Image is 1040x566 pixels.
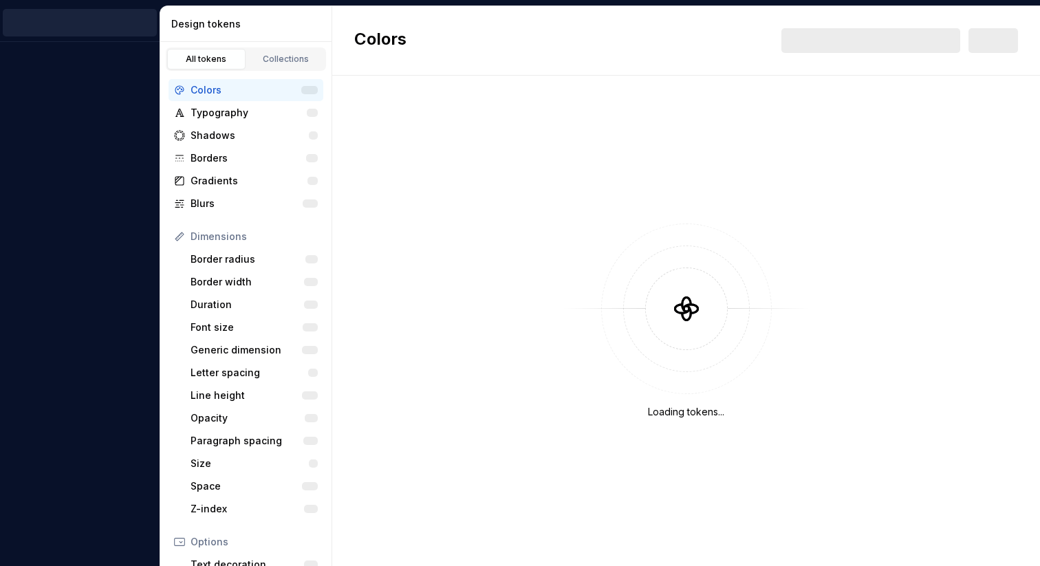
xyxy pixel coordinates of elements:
div: Line height [191,389,302,402]
a: Paragraph spacing [185,430,323,452]
a: Generic dimension [185,339,323,361]
div: Dimensions [191,230,318,243]
div: Border width [191,275,304,289]
a: Z-index [185,498,323,520]
div: Font size [191,320,303,334]
div: Options [191,535,318,549]
div: All tokens [172,54,241,65]
a: Borders [169,147,323,169]
div: Opacity [191,411,305,425]
div: Z-index [191,502,304,516]
a: Blurs [169,193,323,215]
a: Border width [185,271,323,293]
div: Generic dimension [191,343,302,357]
div: Gradients [191,174,307,188]
div: Colors [191,83,301,97]
div: Collections [252,54,321,65]
h2: Colors [354,28,407,53]
a: Opacity [185,407,323,429]
a: Typography [169,102,323,124]
a: Border radius [185,248,323,270]
a: Shadows [169,124,323,146]
a: Letter spacing [185,362,323,384]
div: Shadows [191,129,309,142]
a: Line height [185,384,323,406]
div: Size [191,457,309,470]
a: Duration [185,294,323,316]
div: Loading tokens... [648,405,724,419]
div: Borders [191,151,306,165]
a: Colors [169,79,323,101]
a: Gradients [169,170,323,192]
div: Blurs [191,197,303,210]
a: Size [185,453,323,475]
div: Paragraph spacing [191,434,303,448]
div: Duration [191,298,304,312]
a: Space [185,475,323,497]
div: Typography [191,106,307,120]
a: Font size [185,316,323,338]
div: Space [191,479,302,493]
div: Design tokens [171,17,326,31]
div: Letter spacing [191,366,308,380]
div: Border radius [191,252,305,266]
